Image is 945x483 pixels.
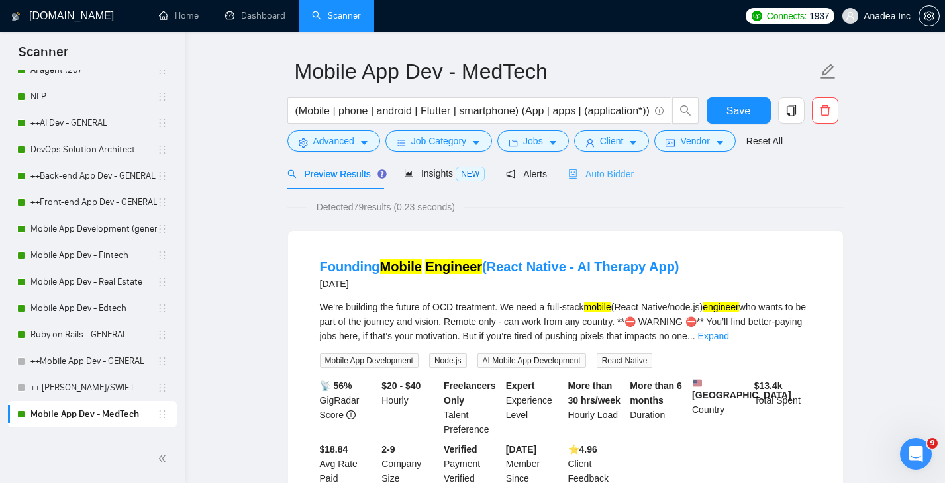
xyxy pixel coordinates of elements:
li: DevOps Solution Architect [8,136,177,163]
b: 📡 56% [320,380,352,391]
span: Preview Results [287,169,383,179]
a: Ruby on Rails - GENERAL [30,322,157,348]
span: idcard [666,138,675,148]
span: Save [726,103,750,119]
li: ++Back-end App Dev - GENERAL (cleaned) [8,163,177,189]
button: Save [707,97,771,124]
div: Duration [627,378,689,437]
button: userClientcaret-down [574,130,650,152]
button: delete [812,97,838,124]
a: Mobile App Dev - Fintech [30,242,157,269]
span: info-circle [655,107,664,115]
div: Total Spent [752,378,814,437]
span: holder [157,91,168,102]
span: info-circle [346,410,356,419]
li: NLP [8,83,177,110]
li: Mobile App Dev - Fintech [8,242,177,269]
span: React Native [597,353,653,368]
span: caret-down [548,138,558,148]
span: holder [157,118,168,128]
li: ++Front-end App Dev - GENERAL [8,189,177,216]
input: Scanner name... [295,55,817,88]
li: ++ KOTLIN/SWIFT [8,374,177,401]
a: dashboardDashboard [225,10,285,21]
span: holder [157,65,168,75]
mark: Engineer [425,259,482,274]
iframe: Intercom live chat [900,438,932,470]
span: Advanced [313,134,354,148]
span: area-chart [404,169,413,178]
b: ⭐️ 4.96 [568,444,597,455]
a: ++AI Dev - GENERAL [30,110,157,136]
span: Connects: [767,9,807,23]
b: Expert [506,380,535,391]
mark: Mobile [380,259,422,274]
span: delete [813,105,838,116]
span: user [585,138,595,148]
span: 9 [927,438,938,449]
a: Mobile App Dev - Edtech [30,295,157,322]
div: We're building the future of OCD treatment. We need a full-stack (React Native/node.js) who wants... [320,300,811,343]
span: double-left [158,452,171,465]
li: ++AI Dev - GENERAL [8,110,177,136]
a: AI agent (2d) [30,57,157,83]
span: ... [687,331,695,341]
button: barsJob Categorycaret-down [385,130,492,152]
a: homeHome [159,10,199,21]
span: robot [568,169,577,179]
span: Detected 79 results (0.23 seconds) [307,200,464,214]
span: AI Mobile App Development [477,353,586,368]
div: [DATE] [320,276,679,292]
li: AI agent (2d) [8,57,177,83]
a: Expand [698,331,729,341]
span: holder [157,277,168,287]
b: Verified [444,444,477,455]
span: Insights [404,168,485,179]
b: $20 - $40 [381,380,421,391]
b: [GEOGRAPHIC_DATA] [692,378,791,400]
mark: mobile [584,302,611,312]
li: Ruby on Rails - GENERAL [8,322,177,348]
img: upwork-logo.png [752,11,762,21]
a: ++ [PERSON_NAME]/SWIFT [30,374,157,401]
button: search [672,97,699,124]
span: Vendor [680,134,709,148]
button: setting [919,5,940,26]
button: folderJobscaret-down [497,130,569,152]
span: holder [157,303,168,314]
span: holder [157,144,168,155]
button: settingAdvancedcaret-down [287,130,380,152]
b: More than 30 hrs/week [568,380,621,406]
span: Scanner [8,42,79,70]
span: folder [509,138,518,148]
span: holder [157,329,168,340]
mark: engineer [703,302,739,312]
button: idcardVendorcaret-down [654,130,735,152]
span: edit [819,63,836,80]
span: Auto Bidder [568,169,634,179]
div: Country [689,378,752,437]
span: caret-down [472,138,481,148]
span: Node.js [429,353,467,368]
span: NEW [456,167,485,181]
span: caret-down [628,138,638,148]
input: Search Freelance Jobs... [295,103,649,119]
span: setting [299,138,308,148]
li: Mobile App Dev - Edtech [8,295,177,322]
span: holder [157,250,168,261]
div: Experience Level [503,378,566,437]
b: $18.84 [320,444,348,455]
a: Reset All [746,134,783,148]
span: caret-down [360,138,369,148]
div: Tooltip anchor [376,168,388,180]
div: Hourly Load [566,378,628,437]
div: Talent Preference [441,378,503,437]
img: logo [11,6,21,27]
span: holder [157,356,168,367]
a: setting [919,11,940,21]
span: 1937 [809,9,829,23]
span: holder [157,382,168,393]
li: Mobile App Dev - Real Estate [8,269,177,295]
a: searchScanner [312,10,361,21]
span: Client [600,134,624,148]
